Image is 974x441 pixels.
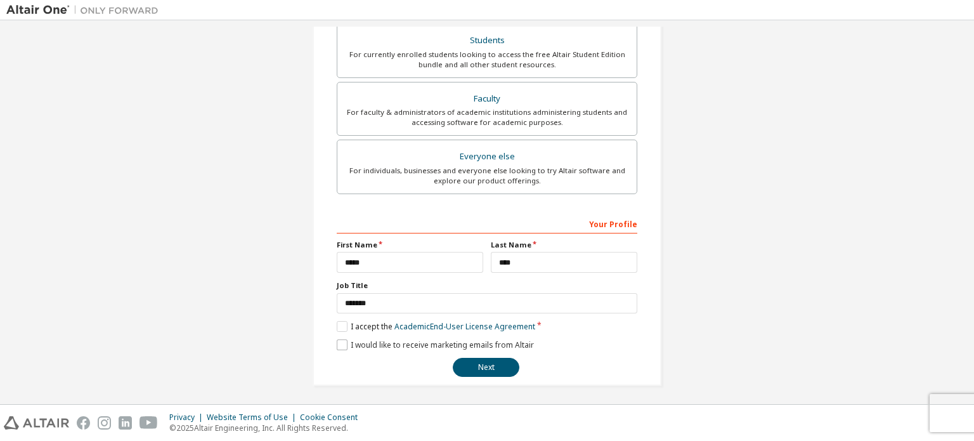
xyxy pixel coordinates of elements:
[98,416,111,430] img: instagram.svg
[453,358,519,377] button: Next
[337,339,534,350] label: I would like to receive marketing emails from Altair
[345,166,629,186] div: For individuals, businesses and everyone else looking to try Altair software and explore our prod...
[337,321,535,332] label: I accept the
[345,107,629,128] div: For faculty & administrators of academic institutions administering students and accessing softwa...
[119,416,132,430] img: linkedin.svg
[345,32,629,49] div: Students
[300,412,365,423] div: Cookie Consent
[394,321,535,332] a: Academic End-User License Agreement
[140,416,158,430] img: youtube.svg
[337,280,637,291] label: Job Title
[6,4,165,16] img: Altair One
[169,412,207,423] div: Privacy
[345,90,629,108] div: Faculty
[345,49,629,70] div: For currently enrolled students looking to access the free Altair Student Edition bundle and all ...
[4,416,69,430] img: altair_logo.svg
[337,213,637,234] div: Your Profile
[491,240,637,250] label: Last Name
[345,148,629,166] div: Everyone else
[169,423,365,433] p: © 2025 Altair Engineering, Inc. All Rights Reserved.
[207,412,300,423] div: Website Terms of Use
[337,240,483,250] label: First Name
[77,416,90,430] img: facebook.svg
